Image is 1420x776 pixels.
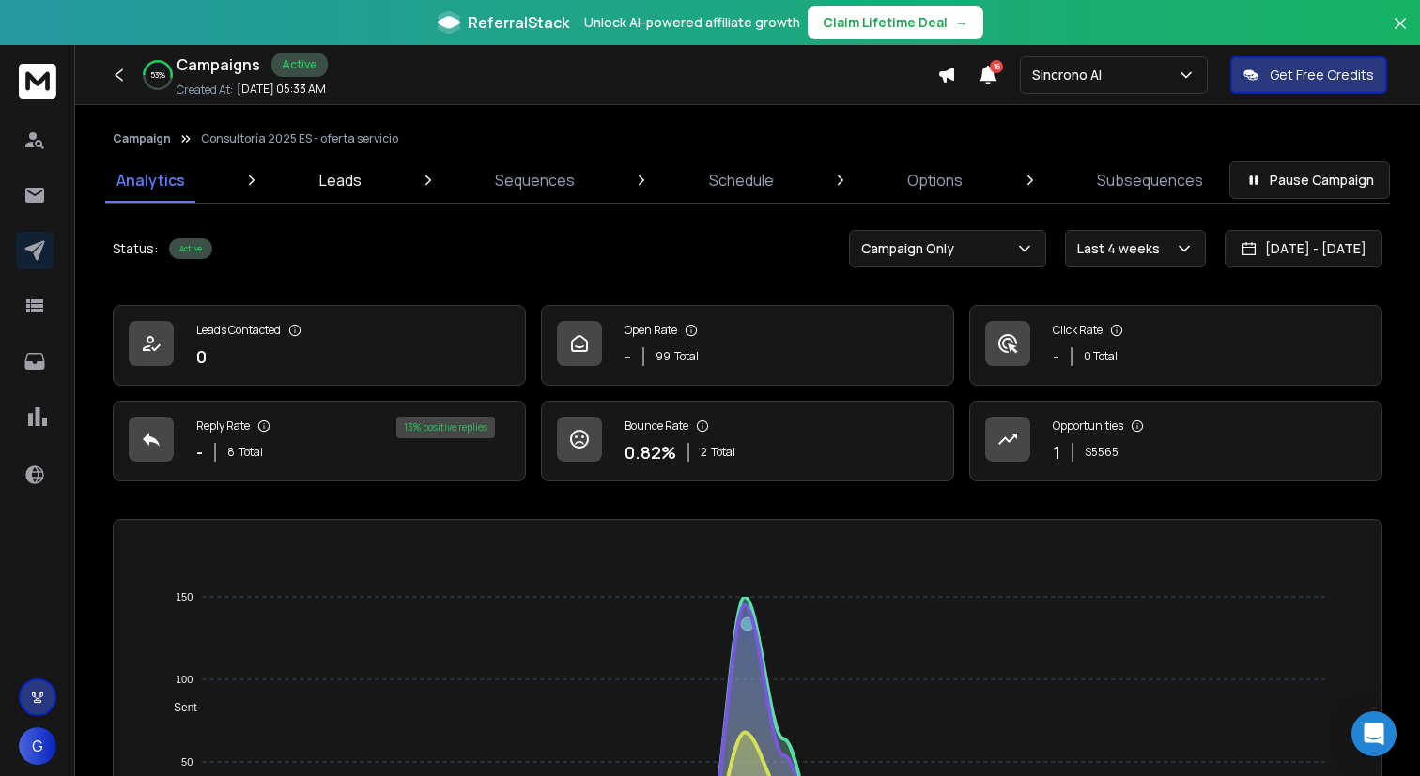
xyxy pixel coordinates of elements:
[584,13,800,32] p: Unlock AI-powered affiliate growth
[271,53,328,77] div: Active
[1032,66,1109,84] p: Sincrono AI
[196,323,281,338] p: Leads Contacted
[1053,343,1059,370] p: -
[116,169,185,191] p: Analytics
[105,158,196,203] a: Analytics
[1230,56,1387,94] button: Get Free Credits
[711,445,735,460] span: Total
[196,343,207,370] p: 0
[701,445,707,460] span: 2
[656,349,671,364] span: 99
[625,439,676,465] p: 0.82 %
[196,439,203,465] p: -
[177,83,233,98] p: Created At:
[990,60,1003,73] span: 16
[308,158,373,203] a: Leads
[674,349,699,364] span: Total
[625,418,688,434] p: Bounce Rate
[237,82,326,97] p: [DATE] 05:33 AM
[495,169,575,191] p: Sequences
[160,701,197,714] span: Sent
[113,131,171,146] button: Campaign
[239,445,263,460] span: Total
[808,6,983,39] button: Claim Lifetime Deal→
[319,169,362,191] p: Leads
[396,417,495,438] div: 13 % positive replies
[468,11,569,34] span: ReferralStack
[1084,349,1118,364] p: 0 Total
[176,674,193,685] tspan: 100
[698,158,785,203] a: Schedule
[113,401,526,481] a: Reply Rate-8Total13% positive replies
[1086,158,1214,203] a: Subsequences
[150,69,165,81] p: 53 %
[201,131,398,146] p: Consultoría 2025 ES - oferta servicio
[113,305,526,386] a: Leads Contacted0
[227,445,235,460] span: 8
[1225,230,1382,267] button: [DATE] - [DATE]
[625,323,677,338] p: Open Rate
[969,305,1382,386] a: Click Rate-0 Total
[541,305,954,386] a: Open Rate-99Total
[896,158,974,203] a: Options
[541,401,954,481] a: Bounce Rate0.82%2Total
[19,727,56,765] button: G
[907,169,963,191] p: Options
[1085,445,1119,460] p: $ 5565
[1053,323,1103,338] p: Click Rate
[169,238,212,259] div: Active
[969,401,1382,481] a: Opportunities1$5565
[1053,418,1123,434] p: Opportunities
[1388,11,1412,56] button: Close banner
[177,53,260,76] h1: Campaigns
[176,591,193,602] tspan: 150
[1077,239,1167,258] p: Last 4 weeks
[861,239,962,258] p: Campaign Only
[625,343,631,370] p: -
[181,756,193,768] tspan: 50
[1053,439,1060,465] p: 1
[196,418,250,434] p: Reply Rate
[1351,711,1397,756] div: Open Intercom Messenger
[1097,169,1203,191] p: Subsequences
[484,158,586,203] a: Sequences
[709,169,774,191] p: Schedule
[1229,161,1390,199] button: Pause Campaign
[955,13,968,32] span: →
[1270,66,1374,84] p: Get Free Credits
[113,239,158,258] p: Status:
